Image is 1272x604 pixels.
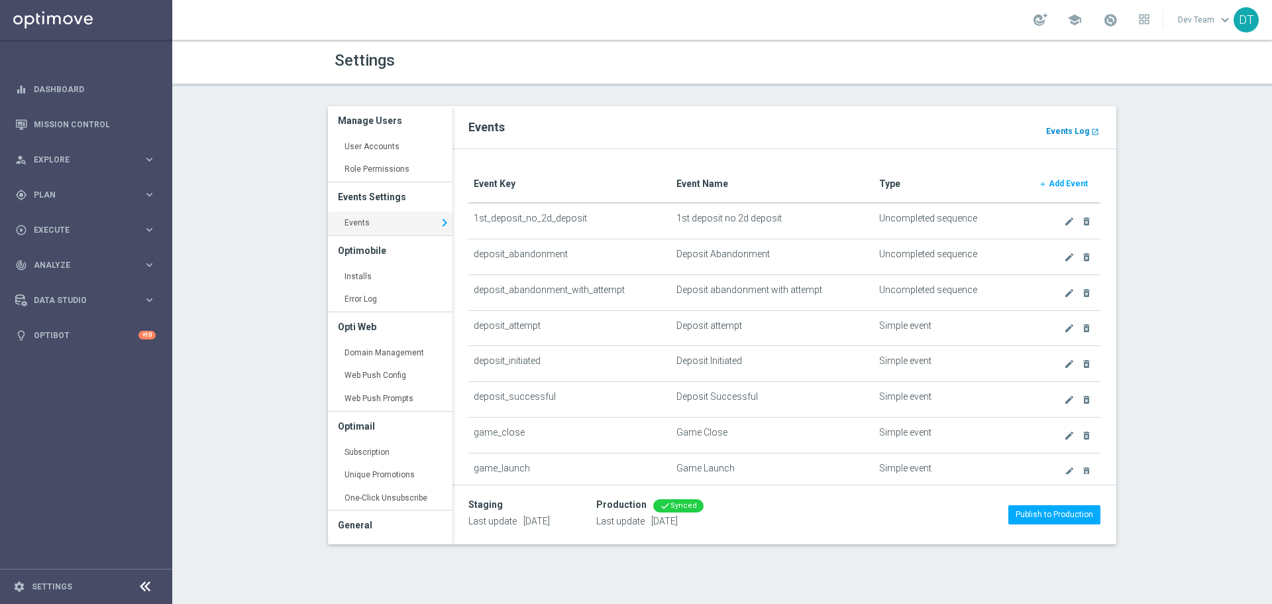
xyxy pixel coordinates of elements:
[874,417,1026,453] td: Simple event
[15,189,143,201] div: Plan
[143,153,156,166] i: keyboard_arrow_right
[328,487,452,511] a: One-Click Unsubscribe
[13,581,25,593] i: settings
[338,182,443,211] h3: Events Settings
[34,261,143,269] span: Analyze
[468,274,671,310] td: deposit_abandonment_with_attempt
[1064,430,1075,441] i: create
[143,294,156,306] i: keyboard_arrow_right
[15,107,156,142] div: Mission Control
[338,312,443,341] h3: Opti Web
[1081,466,1092,477] i: delete_forever
[328,387,452,411] a: Web Push Prompts
[15,295,156,306] button: Data Studio keyboard_arrow_right
[32,583,72,591] a: Settings
[1039,180,1047,188] i: add
[15,224,27,236] i: play_circle_outline
[468,417,671,453] td: game_close
[596,499,647,511] div: Production
[468,203,671,239] td: 1st_deposit_no_2d_deposit
[34,318,138,353] a: Optibot
[328,341,452,365] a: Domain Management
[671,203,874,239] td: 1st deposit no 2d deposit
[437,213,452,233] i: keyboard_arrow_right
[651,516,678,526] span: [DATE]
[1177,10,1234,30] a: Dev Teamkeyboard_arrow_down
[671,346,874,382] td: Deposit Initiated
[874,346,1026,382] td: Simple event
[596,515,704,527] p: Last update
[328,211,452,235] a: Events
[34,226,143,234] span: Execute
[15,154,156,165] button: person_search Explore keyboard_arrow_right
[15,224,143,236] div: Execute
[15,318,156,353] div: Optibot
[874,382,1026,418] td: Simple event
[671,165,874,203] th: Event Name
[338,236,443,265] h3: Optimobile
[1081,323,1092,333] i: delete_forever
[1081,430,1092,441] i: delete_forever
[1049,179,1088,188] b: Add Event
[671,417,874,453] td: Game Close
[874,274,1026,310] td: Uncompleted sequence
[523,516,550,526] span: [DATE]
[15,72,156,107] div: Dashboard
[328,158,452,182] a: Role Permissions
[15,154,27,166] i: person_search
[1008,505,1100,524] button: Publish to Production
[328,364,452,388] a: Web Push Config
[1081,394,1092,405] i: delete_forever
[1064,216,1075,227] i: create
[34,191,143,199] span: Plan
[34,72,156,107] a: Dashboard
[1081,252,1092,263] i: delete_forever
[15,330,156,341] button: lightbulb Optibot +10
[1218,13,1232,27] span: keyboard_arrow_down
[468,382,671,418] td: deposit_successful
[15,84,27,95] i: equalizer
[468,346,671,382] td: deposit_initiated
[143,188,156,201] i: keyboard_arrow_right
[338,412,443,441] h3: Optimail
[328,288,452,312] a: Error Log
[338,106,443,135] h3: Manage Users
[874,203,1026,239] td: Uncompleted sequence
[138,331,156,339] div: +10
[15,84,156,95] button: equalizer Dashboard
[1067,13,1082,27] span: school
[328,540,452,564] a: System Notifications
[15,154,143,166] div: Explore
[15,119,156,130] button: Mission Control
[468,165,671,203] th: Event Key
[15,294,143,306] div: Data Studio
[671,239,874,275] td: Deposit Abandonment
[1234,7,1259,32] div: DT
[1091,128,1099,136] i: launch
[670,501,697,510] span: Synced
[1064,323,1075,333] i: create
[1081,216,1092,227] i: delete_forever
[15,330,27,341] i: lightbulb
[15,260,156,271] div: track_changes Analyze keyboard_arrow_right
[1064,359,1075,369] i: create
[335,51,712,70] h1: Settings
[468,515,550,527] p: Last update
[338,511,443,540] h3: General
[671,382,874,418] td: Deposit Successful
[874,239,1026,275] td: Uncompleted sequence
[15,259,143,271] div: Analyze
[671,274,874,310] td: Deposit abandonment with attempt
[34,107,156,142] a: Mission Control
[1064,288,1075,298] i: create
[15,259,27,271] i: track_changes
[660,501,670,511] i: done
[15,190,156,200] button: gps_fixed Plan keyboard_arrow_right
[34,296,143,304] span: Data Studio
[143,223,156,236] i: keyboard_arrow_right
[328,135,452,159] a: User Accounts
[468,499,503,511] div: Staging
